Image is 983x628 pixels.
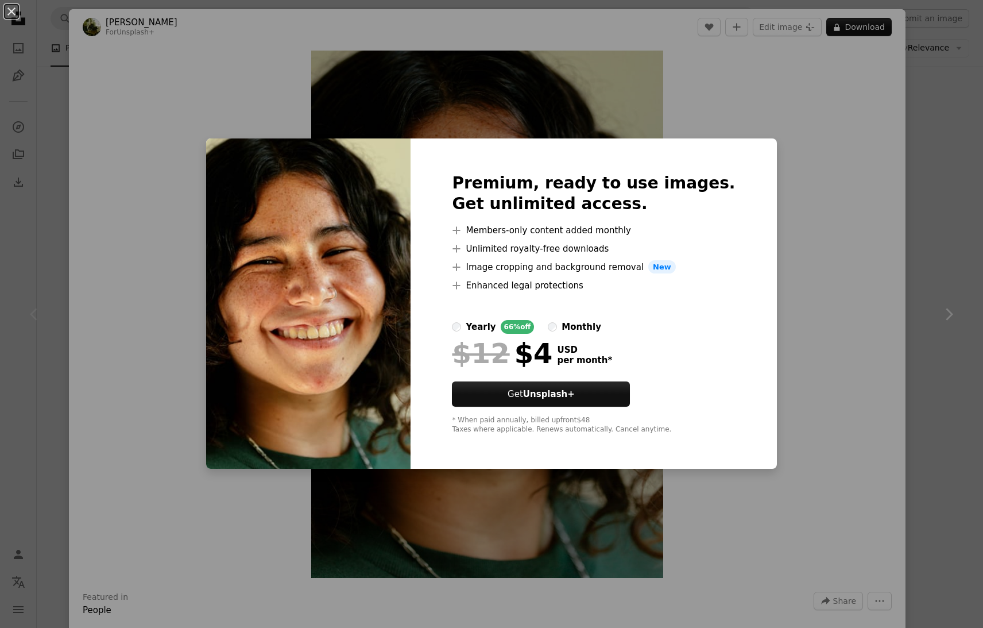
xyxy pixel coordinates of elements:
[452,416,735,434] div: * When paid annually, billed upfront $48 Taxes where applicable. Renews automatically. Cancel any...
[557,355,612,365] span: per month *
[452,322,461,332] input: yearly66%off
[501,320,535,334] div: 66% off
[206,138,411,469] img: premium_photo-1664203067979-47448934fd97
[466,320,496,334] div: yearly
[452,260,735,274] li: Image cropping and background removal
[562,320,601,334] div: monthly
[452,338,509,368] span: $12
[548,322,557,332] input: monthly
[452,279,735,292] li: Enhanced legal protections
[648,260,676,274] span: New
[452,224,735,237] li: Members-only content added monthly
[557,345,612,355] span: USD
[523,389,575,399] strong: Unsplash+
[452,338,552,368] div: $4
[452,242,735,256] li: Unlimited royalty-free downloads
[452,173,735,214] h2: Premium, ready to use images. Get unlimited access.
[452,382,630,407] button: GetUnsplash+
